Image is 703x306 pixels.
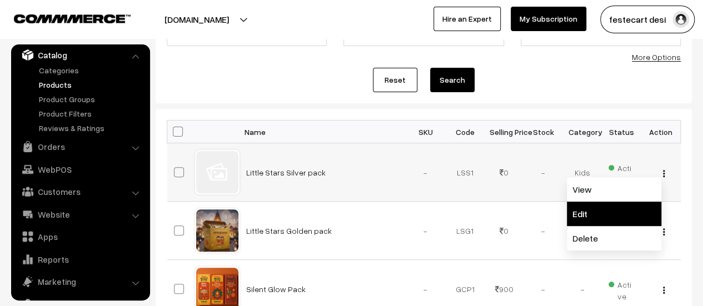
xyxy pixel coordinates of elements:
[36,93,146,105] a: Product Groups
[430,68,475,92] button: Search
[567,226,661,250] a: Delete
[406,202,446,260] td: -
[445,121,485,143] th: Code
[563,143,602,202] td: Kids
[14,272,146,292] a: Marketing
[246,168,326,177] a: Little Stars Silver pack
[609,276,635,302] span: Active
[485,202,524,260] td: 0
[672,11,689,28] img: user
[14,14,131,23] img: COMMMERCE
[14,159,146,179] a: WebPOS
[36,108,146,119] a: Product Filters
[14,182,146,202] a: Customers
[663,170,665,177] img: Menu
[523,121,563,143] th: Stock
[406,143,446,202] td: -
[14,11,111,24] a: COMMMERCE
[600,6,695,33] button: festecart desi
[602,121,641,143] th: Status
[246,226,332,235] a: Little Stars Golden pack
[632,52,681,62] a: More Options
[567,202,661,226] a: Edit
[373,68,417,92] a: Reset
[126,6,268,33] button: [DOMAIN_NAME]
[14,227,146,247] a: Apps
[14,137,146,157] a: Orders
[563,121,602,143] th: Category
[563,202,602,260] td: Kids
[663,228,665,235] img: Menu
[36,79,146,91] a: Products
[523,143,563,202] td: -
[14,249,146,269] a: Reports
[485,121,524,143] th: Selling Price
[240,121,406,143] th: Name
[406,121,446,143] th: SKU
[567,177,661,202] a: View
[36,122,146,134] a: Reviews & Ratings
[523,202,563,260] td: -
[445,202,485,260] td: LSG1
[14,204,146,224] a: Website
[246,284,306,294] a: Silent Glow Pack
[485,143,524,202] td: 0
[445,143,485,202] td: LSS1
[641,121,681,143] th: Action
[14,45,146,65] a: Catalog
[663,287,665,294] img: Menu
[433,7,501,31] a: Hire an Expert
[36,64,146,76] a: Categories
[609,159,635,185] span: Active
[511,7,586,31] a: My Subscription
